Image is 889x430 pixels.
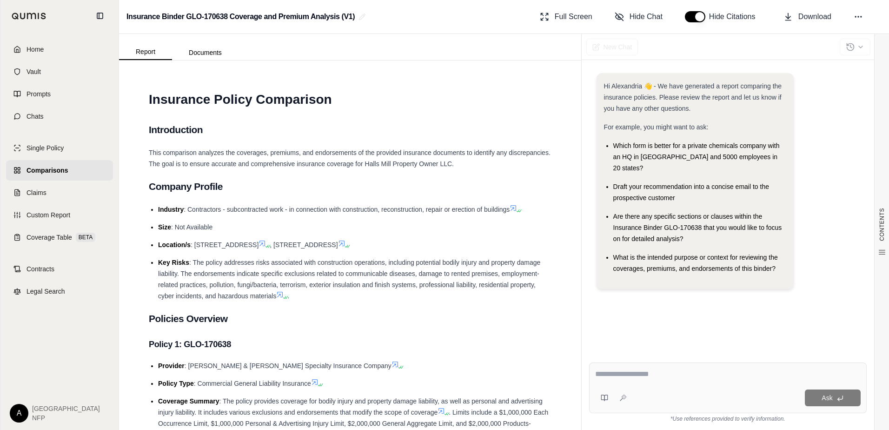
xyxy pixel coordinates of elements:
[191,241,259,249] span: : [STREET_ADDRESS]
[630,11,663,22] span: Hide Chat
[27,112,44,121] span: Chats
[27,264,54,274] span: Contracts
[158,380,194,387] span: Policy Type
[613,213,782,242] span: Are there any specific sections or clauses within the Insurance Binder GLO-170638 that you would ...
[185,362,391,370] span: : [PERSON_NAME] & [PERSON_NAME] Specialty Insurance Company
[32,404,100,413] span: [GEOGRAPHIC_DATA]
[27,166,68,175] span: Comparisons
[604,82,782,112] span: Hi Alexandria 👋 - We have generated a report comparing the insurance policies. Please review the ...
[149,309,551,329] h2: Policies Overview
[6,160,113,181] a: Comparisons
[158,259,189,266] span: Key Risks
[270,241,338,249] span: , [STREET_ADDRESS]
[149,87,551,113] h1: Insurance Policy Comparison
[6,281,113,302] a: Legal Search
[780,7,835,26] button: Download
[119,44,172,60] button: Report
[27,287,65,296] span: Legal Search
[27,67,41,76] span: Vault
[27,210,70,220] span: Custom Report
[149,120,551,140] h2: Introduction
[805,390,861,406] button: Ask
[613,183,769,202] span: Draft your recommendation into a concise email to the prospective customer
[171,223,212,231] span: : Not Available
[10,404,28,423] div: A
[611,7,666,26] button: Hide Chat
[822,394,832,402] span: Ask
[158,397,543,416] span: : The policy provides coverage for bodily injury and property damage liability, as well as person...
[6,106,113,127] a: Chats
[878,208,886,241] span: CONTENTS
[6,182,113,203] a: Claims
[32,413,100,423] span: NFP
[6,39,113,60] a: Home
[149,336,551,353] h3: Policy 1: GLO-170638
[6,61,113,82] a: Vault
[158,206,184,213] span: Industry
[6,138,113,158] a: Single Policy
[27,143,64,153] span: Single Policy
[158,362,185,370] span: Provider
[194,380,311,387] span: : Commercial General Liability Insurance
[27,188,46,197] span: Claims
[6,259,113,279] a: Contracts
[149,149,551,168] span: This comparison analyzes the coverages, premiums, and endorsements of the provided insurance docu...
[536,7,596,26] button: Full Screen
[709,11,761,22] span: Hide Citations
[287,292,289,300] span: .
[76,233,95,242] span: BETA
[149,177,551,196] h2: Company Profile
[27,89,51,99] span: Prompts
[158,397,219,405] span: Coverage Summary
[27,233,72,242] span: Coverage Table
[172,45,239,60] button: Documents
[126,8,355,25] h2: Insurance Binder GLO-170638 Coverage and Premium Analysis (V1)
[555,11,592,22] span: Full Screen
[613,254,778,272] span: What is the intended purpose or context for reviewing the coverages, premiums, and endorsements o...
[184,206,510,213] span: : Contractors - subcontracted work - in connection with construction, reconstruction, repair or e...
[158,259,540,300] span: : The policy addresses risks associated with construction operations, including potential bodily ...
[93,8,107,23] button: Collapse sidebar
[158,241,191,249] span: Location/s
[6,205,113,225] a: Custom Report
[6,227,113,248] a: Coverage TableBETA
[12,13,46,20] img: Qumis Logo
[27,45,44,54] span: Home
[158,223,171,231] span: Size
[6,84,113,104] a: Prompts
[604,123,709,131] span: For example, you might want to ask:
[589,413,867,423] div: *Use references provided to verify information.
[798,11,831,22] span: Download
[613,142,780,172] span: Which form is better for a private chemicals company with an HQ in [GEOGRAPHIC_DATA] and 5000 emp...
